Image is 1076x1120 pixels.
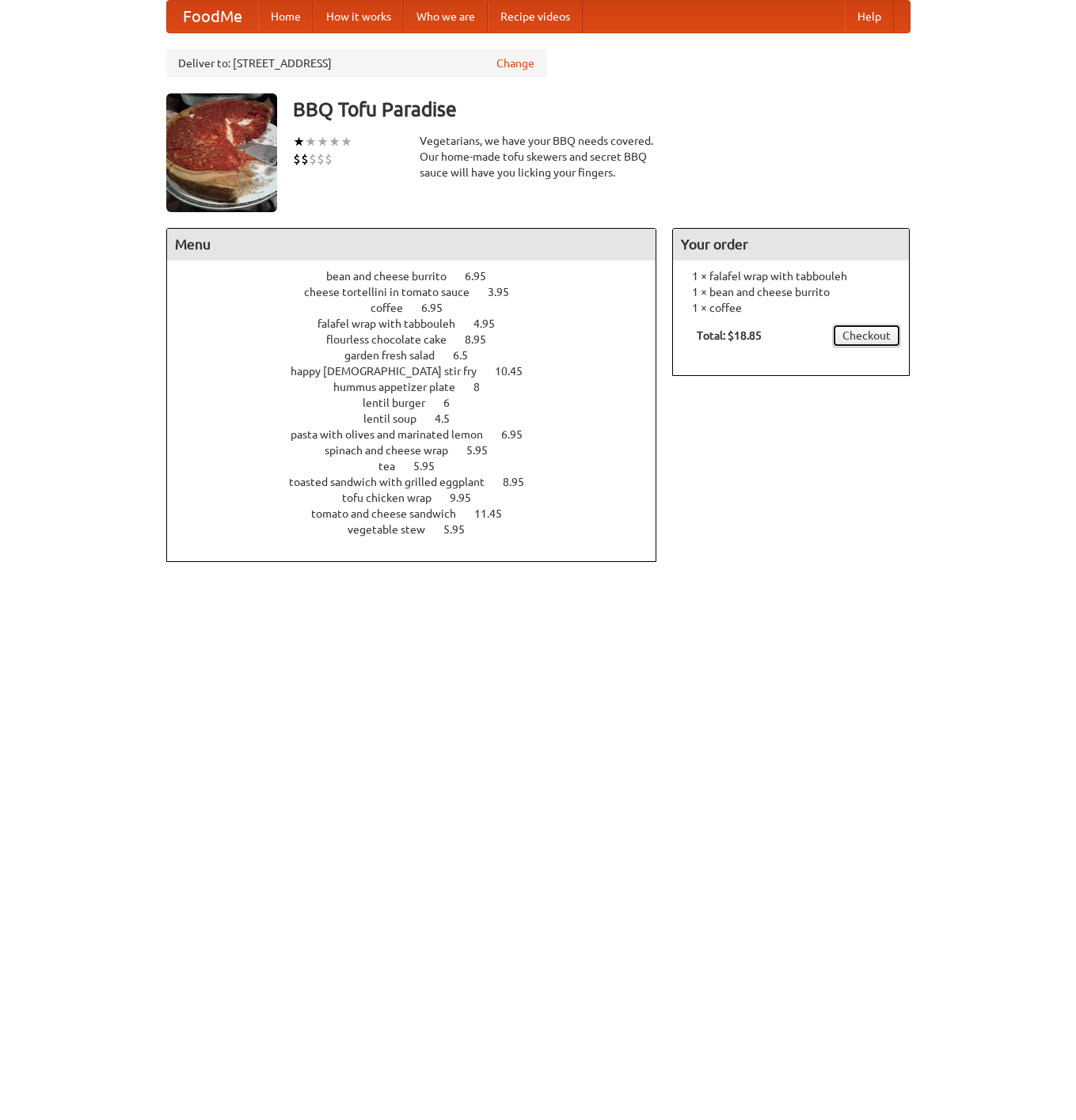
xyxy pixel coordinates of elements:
[325,150,333,168] li: $
[342,492,447,504] span: tofu chicken wrap
[305,133,317,150] li: ★
[317,317,524,330] a: falafel wrap with tabbouleh 4.95
[832,324,901,347] a: Checkout
[291,365,552,378] a: happy [DEMOGRAPHIC_DATA] stir fry 10.45
[344,349,497,362] a: garden fresh salad 6.5
[167,1,258,32] a: FoodMe
[342,492,500,504] a: tofu chicken wrap 9.95
[333,381,509,393] a: hummus appetizer plate 8
[311,507,472,520] span: tomato and cheese sandwich
[340,133,352,150] li: ★
[474,507,518,520] span: 11.45
[501,428,538,441] span: 6.95
[333,381,471,393] span: hummus appetizer plate
[681,300,901,316] li: 1 × coffee
[293,133,305,150] li: ★
[363,397,441,409] span: lentil burger
[301,150,309,168] li: $
[681,268,901,284] li: 1 × falafel wrap with tabbouleh
[450,492,487,504] span: 9.95
[293,150,301,168] li: $
[465,333,502,346] span: 8.95
[378,460,464,473] a: tea 5.95
[697,329,762,342] b: Total: $18.85
[420,133,657,180] div: Vegetarians, we have your BBQ needs covered. Our home-made tofu skewers and secret BBQ sauce will...
[421,302,458,314] span: 6.95
[317,133,329,150] li: ★
[291,365,492,378] span: happy [DEMOGRAPHIC_DATA] stir fry
[167,229,656,260] h4: Menu
[496,55,534,71] a: Change
[289,476,500,488] span: toasted sandwich with grilled eggplant
[291,428,552,441] a: pasta with olives and marinated lemon 6.95
[326,333,462,346] span: flourless chocolate cake
[681,284,901,300] li: 1 × bean and cheese burrito
[326,270,462,283] span: bean and cheese burrito
[348,523,441,536] span: vegetable stew
[465,270,502,283] span: 6.95
[466,444,504,457] span: 5.95
[317,150,325,168] li: $
[166,49,546,78] div: Deliver to: [STREET_ADDRESS]
[473,317,511,330] span: 4.95
[344,349,451,362] span: garden fresh salad
[329,133,340,150] li: ★
[503,476,540,488] span: 8.95
[435,412,466,425] span: 4.5
[673,229,909,260] h4: Your order
[304,286,485,298] span: cheese tortellini in tomato sauce
[371,302,419,314] span: coffee
[363,412,479,425] a: lentil soup 4.5
[289,476,553,488] a: toasted sandwich with grilled eggplant 8.95
[309,150,317,168] li: $
[166,93,277,212] img: angular.jpg
[488,286,525,298] span: 3.95
[325,444,517,457] a: spinach and cheese wrap 5.95
[326,333,515,346] a: flourless chocolate cake 8.95
[363,412,432,425] span: lentil soup
[348,523,494,536] a: vegetable stew 5.95
[293,93,911,125] h3: BBQ Tofu Paradise
[845,1,894,32] a: Help
[473,381,496,393] span: 8
[326,270,515,283] a: bean and cheese burrito 6.95
[413,460,451,473] span: 5.95
[378,460,411,473] span: tea
[317,317,471,330] span: falafel wrap with tabbouleh
[443,523,481,536] span: 5.95
[488,1,583,32] a: Recipe videos
[311,507,531,520] a: tomato and cheese sandwich 11.45
[325,444,464,457] span: spinach and cheese wrap
[291,428,499,441] span: pasta with olives and marinated lemon
[304,286,538,298] a: cheese tortellini in tomato sauce 3.95
[258,1,314,32] a: Home
[443,397,466,409] span: 6
[404,1,488,32] a: Who we are
[453,349,484,362] span: 6.5
[495,365,538,378] span: 10.45
[314,1,404,32] a: How it works
[363,397,479,409] a: lentil burger 6
[371,302,472,314] a: coffee 6.95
